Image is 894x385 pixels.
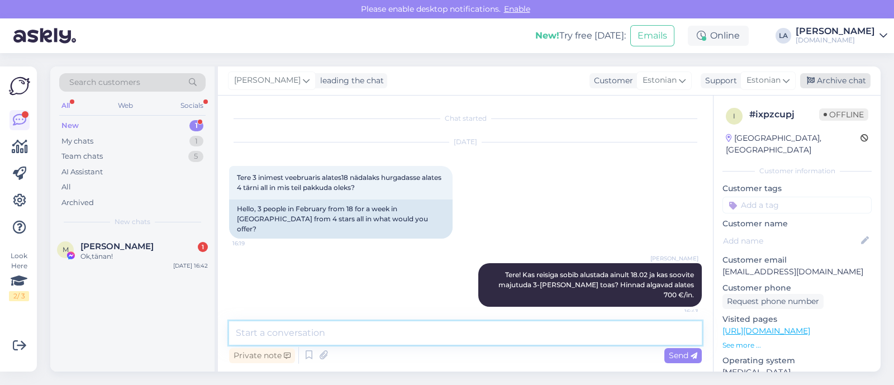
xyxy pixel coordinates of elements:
[9,75,30,97] img: Askly Logo
[722,367,872,378] p: [MEDICAL_DATA]
[61,136,93,147] div: My chats
[178,98,206,113] div: Socials
[61,167,103,178] div: AI Assistant
[229,348,295,363] div: Private note
[733,112,735,120] span: i
[722,326,810,336] a: [URL][DOMAIN_NAME]
[657,307,698,316] span: 16:43
[722,340,872,350] p: See more ...
[9,291,29,301] div: 2 / 3
[63,245,69,254] span: M
[722,313,872,325] p: Visited pages
[796,27,887,45] a: [PERSON_NAME][DOMAIN_NAME]
[723,235,859,247] input: Add name
[61,182,71,193] div: All
[59,98,72,113] div: All
[316,75,384,87] div: leading the chat
[722,355,872,367] p: Operating system
[796,27,875,36] div: [PERSON_NAME]
[749,108,819,121] div: # ixpzcupj
[535,29,626,42] div: Try free [DATE]:
[800,73,871,88] div: Archive chat
[498,270,696,299] span: Tere! Kas reisiga sobib alustada ainult 18.02 ja kas soovite majutuda 3-[PERSON_NAME] toas? Hinna...
[61,151,103,162] div: Team chats
[61,120,79,131] div: New
[630,25,674,46] button: Emails
[229,199,453,239] div: Hello, 3 people in February from 18 for a week in [GEOGRAPHIC_DATA] from 4 stars all in what woul...
[232,239,274,248] span: 16:19
[722,282,872,294] p: Customer phone
[229,137,702,147] div: [DATE]
[501,4,534,14] span: Enable
[726,132,860,156] div: [GEOGRAPHIC_DATA], [GEOGRAPHIC_DATA]
[643,74,677,87] span: Estonian
[722,166,872,176] div: Customer information
[722,266,872,278] p: [EMAIL_ADDRESS][DOMAIN_NAME]
[701,75,737,87] div: Support
[669,350,697,360] span: Send
[796,36,875,45] div: [DOMAIN_NAME]
[189,136,203,147] div: 1
[173,262,208,270] div: [DATE] 16:42
[80,251,208,262] div: Ok,tänan!
[722,183,872,194] p: Customer tags
[535,30,559,41] b: New!
[688,26,749,46] div: Online
[69,77,140,88] span: Search customers
[650,254,698,263] span: [PERSON_NAME]
[116,98,135,113] div: Web
[589,75,633,87] div: Customer
[229,113,702,123] div: Chat started
[237,173,443,192] span: Tere 3 inimest veebruaris alates18 nädalaks hurgadasse alates 4 tärni all in mis teil pakkuda oleks?
[9,251,29,301] div: Look Here
[722,197,872,213] input: Add a tag
[722,294,824,309] div: Request phone number
[722,254,872,266] p: Customer email
[80,241,154,251] span: Merika Uus
[746,74,781,87] span: Estonian
[61,197,94,208] div: Archived
[234,74,301,87] span: [PERSON_NAME]
[722,218,872,230] p: Customer name
[189,120,203,131] div: 1
[776,28,791,44] div: LA
[115,217,150,227] span: New chats
[819,108,868,121] span: Offline
[198,242,208,252] div: 1
[188,151,203,162] div: 5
